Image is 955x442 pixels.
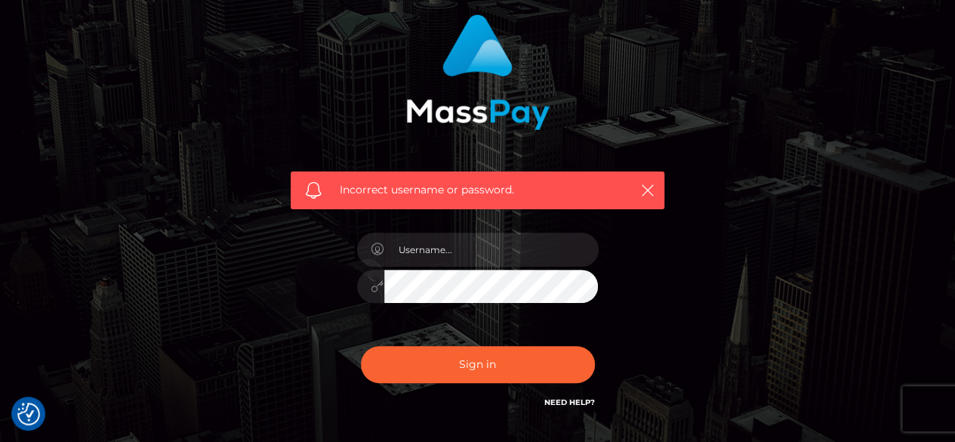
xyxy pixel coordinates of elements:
[361,346,595,383] button: Sign in
[384,233,599,267] input: Username...
[340,182,615,198] span: Incorrect username or password.
[406,14,550,130] img: MassPay Login
[17,403,40,425] img: Revisit consent button
[544,397,595,407] a: Need Help?
[17,403,40,425] button: Consent Preferences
